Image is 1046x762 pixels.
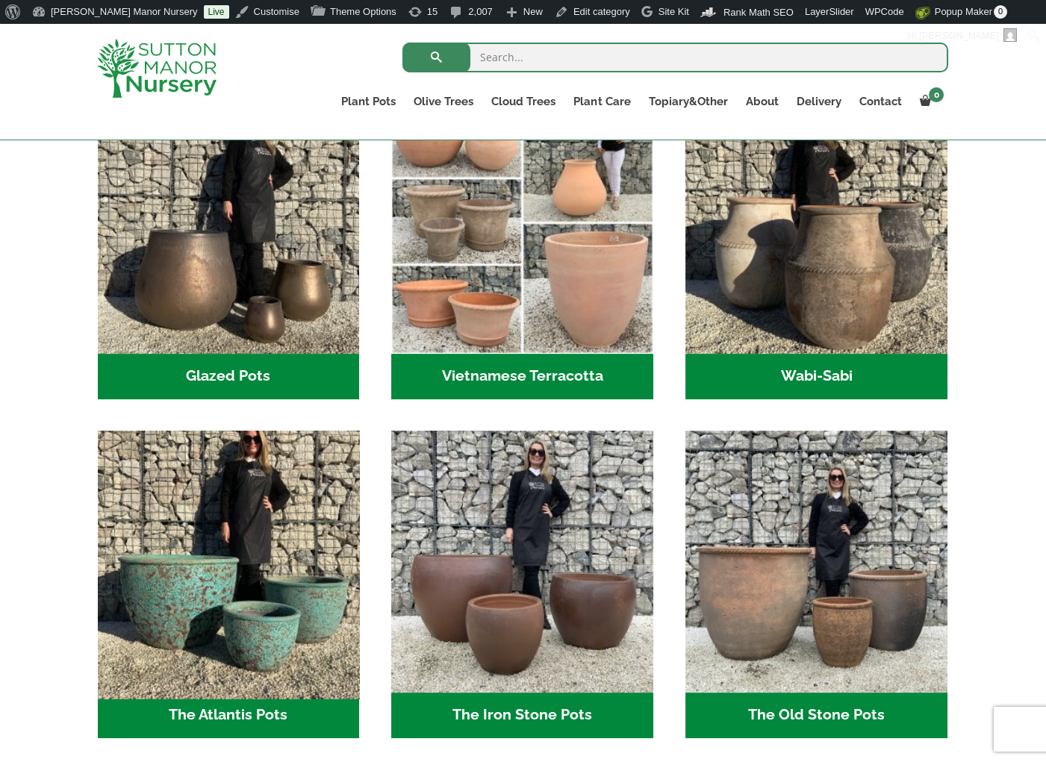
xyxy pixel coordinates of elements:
img: The Iron Stone Pots [391,431,653,693]
span: [PERSON_NAME] [919,30,999,41]
input: Search... [402,43,948,72]
a: Topiary&Other [639,91,736,112]
img: Vietnamese Terracotta [391,92,653,354]
span: Rank Math SEO [723,7,794,18]
h2: Wabi-Sabi [685,354,947,400]
img: logo [97,39,217,98]
a: Plant Pots [332,91,405,112]
a: Visit product category Wabi-Sabi [685,92,947,399]
h2: The Old Stone Pots [685,693,947,739]
a: About [736,91,787,112]
a: Visit product category Glazed Pots [98,92,360,399]
img: The Old Stone Pots [685,431,947,693]
h2: Glazed Pots [98,354,360,400]
span: 0 [929,87,944,102]
a: Visit product category The Iron Stone Pots [391,431,653,738]
a: Visit product category Vietnamese Terracotta [391,92,653,399]
img: Wabi-Sabi [685,92,947,354]
a: Visit product category The Old Stone Pots [685,431,947,738]
img: The Atlantis Pots [91,424,366,699]
a: Delivery [787,91,850,112]
h2: The Iron Stone Pots [391,693,653,739]
span: 0 [994,5,1007,19]
a: 0 [910,91,948,112]
a: Contact [850,91,910,112]
a: Plant Care [564,91,639,112]
h2: The Atlantis Pots [98,693,360,739]
a: Cloud Trees [482,91,564,112]
h2: Vietnamese Terracotta [391,354,653,400]
a: Visit product category The Atlantis Pots [98,431,360,738]
span: Site Kit [659,6,689,17]
a: Hi, [902,24,1023,48]
a: Olive Trees [405,91,482,112]
a: Live [204,5,229,19]
img: Glazed Pots [98,92,360,354]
